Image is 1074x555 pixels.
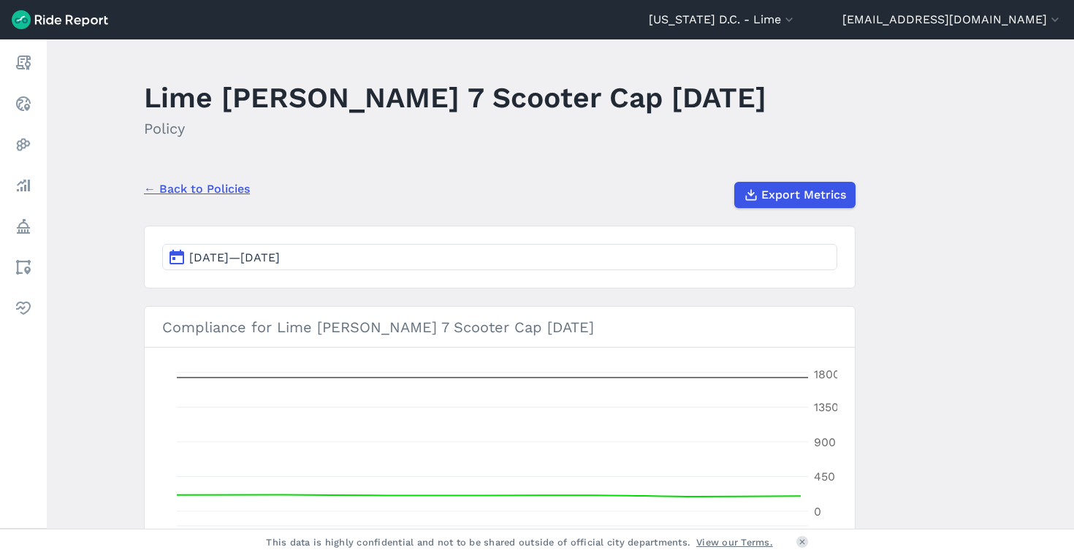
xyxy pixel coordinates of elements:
[189,250,280,264] span: [DATE]—[DATE]
[761,186,846,204] span: Export Metrics
[10,213,37,240] a: Policy
[10,172,37,199] a: Analyze
[144,77,766,118] h1: Lime [PERSON_NAME] 7 Scooter Cap [DATE]
[814,505,821,518] tspan: 0
[814,367,840,381] tspan: 1800
[10,50,37,76] a: Report
[145,307,855,348] h3: Compliance for Lime [PERSON_NAME] 7 Scooter Cap [DATE]
[144,118,766,139] h2: Policy
[734,182,856,208] button: Export Metrics
[814,435,836,449] tspan: 900
[10,254,37,280] a: Areas
[144,180,250,198] a: ← Back to Policies
[10,91,37,117] a: Realtime
[162,244,837,270] button: [DATE]—[DATE]
[12,10,108,29] img: Ride Report
[10,131,37,158] a: Heatmaps
[842,11,1062,28] button: [EMAIL_ADDRESS][DOMAIN_NAME]
[696,535,773,549] a: View our Terms.
[10,295,37,321] a: Health
[649,11,796,28] button: [US_STATE] D.C. - Lime
[814,400,839,414] tspan: 1350
[814,470,835,483] tspan: 450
